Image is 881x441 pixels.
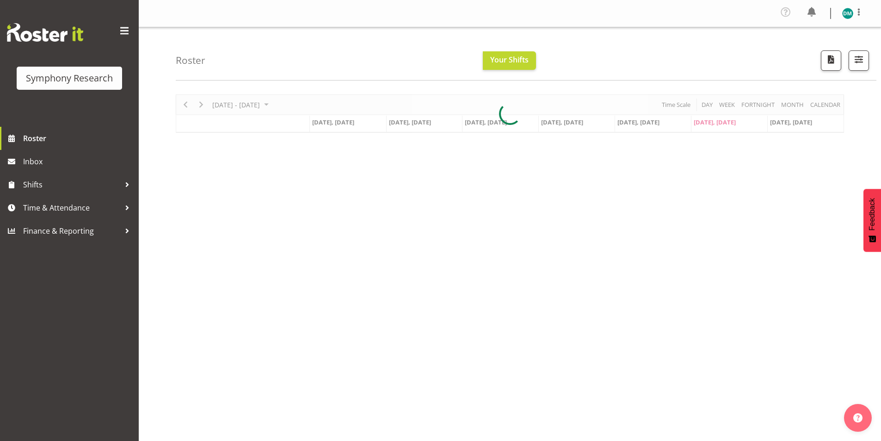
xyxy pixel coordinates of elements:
[26,71,113,85] div: Symphony Research
[23,178,120,192] span: Shifts
[863,189,881,252] button: Feedback - Show survey
[868,198,876,230] span: Feedback
[490,55,529,65] span: Your Shifts
[23,224,120,238] span: Finance & Reporting
[23,131,134,145] span: Roster
[821,50,841,71] button: Download a PDF of the roster according to the set date range.
[853,413,863,422] img: help-xxl-2.png
[23,155,134,168] span: Inbox
[842,8,853,19] img: denis-morsin11871.jpg
[7,23,83,42] img: Rosterit website logo
[849,50,869,71] button: Filter Shifts
[176,55,205,66] h4: Roster
[483,51,536,70] button: Your Shifts
[23,201,120,215] span: Time & Attendance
